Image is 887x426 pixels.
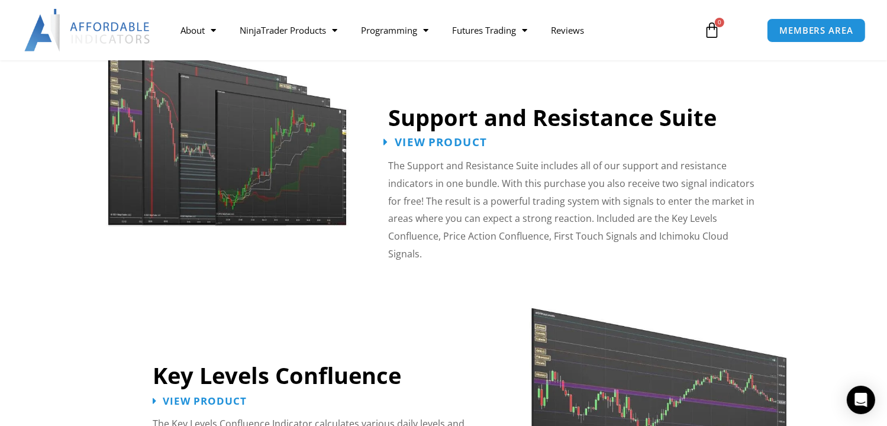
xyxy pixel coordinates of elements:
[169,17,228,44] a: About
[163,396,247,406] span: View Product
[153,396,247,406] a: View Product
[388,102,717,133] a: Support and Resistance Suite
[395,137,487,149] span: View Product
[715,18,724,27] span: 0
[539,17,596,44] a: Reviews
[847,386,875,414] div: Open Intercom Messenger
[153,360,401,390] a: Key Levels Confluence
[779,26,853,35] span: MEMBERS AREA
[349,17,440,44] a: Programming
[686,13,738,47] a: 0
[24,9,151,51] img: LogoAI | Affordable Indicators – NinjaTrader
[106,17,350,227] img: Support and Resistance Suite 1 | Affordable Indicators – NinjaTrader
[169,17,692,44] nav: Menu
[383,137,487,149] a: View Product
[388,157,763,263] p: The Support and Resistance Suite includes all of our support and resistance indicators in one bun...
[440,17,539,44] a: Futures Trading
[767,18,866,43] a: MEMBERS AREA
[228,17,349,44] a: NinjaTrader Products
